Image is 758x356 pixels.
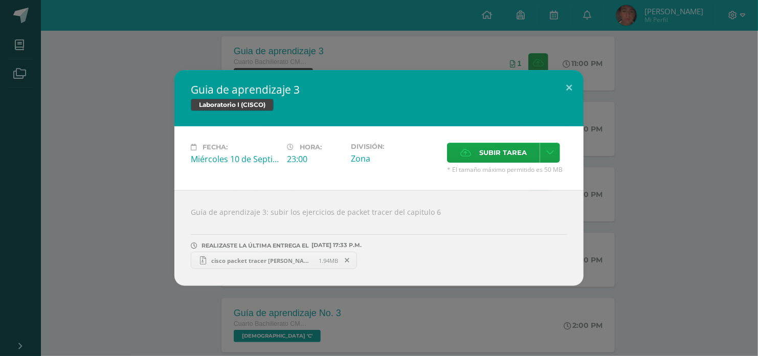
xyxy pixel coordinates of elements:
span: cisco packet tracer [PERSON_NAME].zip [207,257,319,264]
a: cisco packet tracer [PERSON_NAME].zip 1.94MB [191,252,357,269]
span: * El tamaño máximo permitido es 50 MB [447,165,567,174]
h2: Guia de aprendizaje 3 [191,82,567,97]
button: Close (Esc) [554,70,584,105]
span: 1.94MB [319,257,339,264]
label: División: [351,143,439,150]
div: Guía de aprendizaje 3: subir los ejercicios de packet tracer del capitulo 6 [174,190,584,286]
span: Remover entrega [339,255,356,266]
span: Hora: [300,143,322,151]
div: Zona [351,153,439,164]
span: Subir tarea [479,143,527,162]
div: Miércoles 10 de Septiembre [191,153,279,165]
span: REALIZASTE LA ÚLTIMA ENTREGA EL [202,242,309,249]
div: 23:00 [287,153,343,165]
span: [DATE] 17:33 P.M. [309,245,362,246]
span: Laboratorio I (CISCO) [191,99,274,111]
span: Fecha: [203,143,228,151]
